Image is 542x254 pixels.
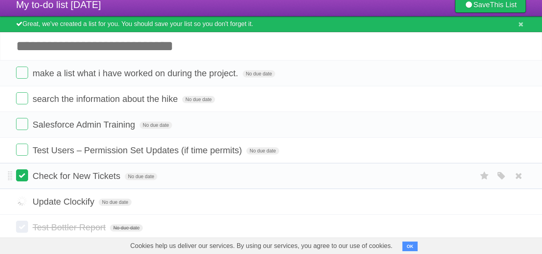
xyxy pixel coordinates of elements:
label: Done [16,92,28,104]
span: No due date [125,173,157,180]
span: No due date [140,122,172,129]
span: Check for New Tickets [32,171,122,181]
label: Done [16,169,28,181]
label: Done [16,195,28,207]
button: OK [402,242,418,251]
span: Salesforce Admin Training [32,120,137,130]
span: Test Bottler Report [32,222,108,232]
span: make a list what i have worked on during the project. [32,68,240,78]
label: Done [16,144,28,156]
span: No due date [243,70,275,77]
span: Update Clockify [32,197,96,207]
label: Done [16,221,28,233]
span: No due date [99,199,131,206]
span: No due date [182,96,215,103]
span: No due date [246,147,279,154]
b: This List [490,1,517,9]
label: Star task [477,169,492,183]
span: No due date [110,224,142,232]
span: Cookies help us deliver our services. By using our services, you agree to our use of cookies. [122,238,401,254]
span: Test Users – Permission Set Updates (if time permits) [32,145,244,155]
label: Done [16,118,28,130]
label: Done [16,67,28,79]
span: search the information about the hike [32,94,180,104]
